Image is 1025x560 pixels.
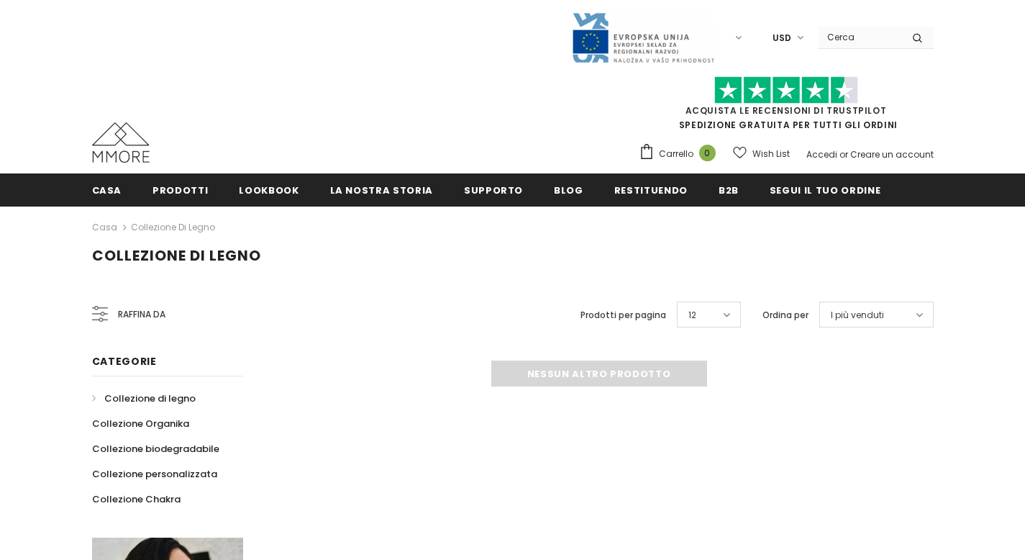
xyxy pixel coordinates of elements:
[92,173,122,206] a: Casa
[839,148,848,161] span: or
[699,145,716,161] span: 0
[92,219,117,236] a: Casa
[639,143,723,165] a: Carrello 0
[752,147,790,161] span: Wish List
[92,417,189,430] span: Collezione Organika
[92,442,219,456] span: Collezione biodegradabile
[850,148,934,161] a: Creare un account
[92,436,219,461] a: Collezione biodegradabile
[330,173,433,206] a: La nostra storia
[719,184,739,197] span: B2B
[92,411,189,436] a: Collezione Organika
[714,76,858,104] img: Fidati di Pilot Stars
[118,307,165,322] span: Raffina da
[554,184,583,197] span: Blog
[659,147,693,161] span: Carrello
[152,184,208,197] span: Prodotti
[554,173,583,206] a: Blog
[92,487,181,512] a: Collezione Chakra
[92,386,196,411] a: Collezione di legno
[92,354,157,369] span: Categorie
[614,184,688,197] span: Restituendo
[92,492,181,506] span: Collezione Chakra
[92,245,261,266] span: Collezione di legno
[719,173,739,206] a: B2B
[806,148,837,161] a: Accedi
[614,173,688,206] a: Restituendo
[762,308,808,322] label: Ordina per
[819,27,901,48] input: Search Site
[131,221,215,233] a: Collezione di legno
[571,31,715,43] a: Javni Razpis
[92,467,217,481] span: Collezione personalizzata
[571,12,715,64] img: Javni Razpis
[464,173,523,206] a: supporto
[239,173,299,206] a: Lookbook
[733,141,790,166] a: Wish List
[92,122,150,163] img: Casi MMORE
[239,184,299,197] span: Lookbook
[773,31,791,45] span: USD
[152,173,208,206] a: Prodotti
[104,392,196,405] span: Collezione di legno
[464,184,523,197] span: supporto
[770,184,880,197] span: Segui il tuo ordine
[770,173,880,206] a: Segui il tuo ordine
[92,184,122,197] span: Casa
[330,184,433,197] span: La nostra storia
[580,308,666,322] label: Prodotti per pagina
[639,83,934,131] span: SPEDIZIONE GRATUITA PER TUTTI GLI ORDINI
[831,308,884,322] span: I più venduti
[92,461,217,487] a: Collezione personalizzata
[688,308,696,322] span: 12
[685,104,887,117] a: Acquista le recensioni di TrustPilot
